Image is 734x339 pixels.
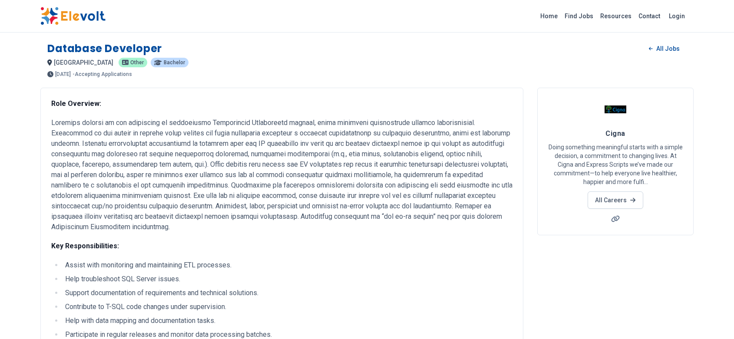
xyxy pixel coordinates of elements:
strong: Role Overview: [51,99,101,108]
strong: Key Responsibilities: [51,242,119,250]
li: Assist with monitoring and maintaining ETL processes. [63,260,512,270]
li: Support documentation of requirements and technical solutions. [63,288,512,298]
a: Resources [597,9,635,23]
span: Cigna [605,129,625,138]
p: - Accepting Applications [73,72,132,77]
a: Find Jobs [561,9,597,23]
a: All Careers [588,191,643,209]
li: Contribute to T-SQL code changes under supervision. [63,302,512,312]
a: Home [537,9,561,23]
span: Other [130,60,144,65]
span: [GEOGRAPHIC_DATA] [54,59,113,66]
a: All Jobs [642,42,687,55]
li: Help troubleshoot SQL Server issues. [63,274,512,284]
a: Login [664,7,690,25]
p: Doing something meaningful starts with a simple decision, a commitment to changing lives. At Cign... [548,143,683,186]
li: Help with data mapping and documentation tasks. [63,316,512,326]
span: Bachelor [164,60,185,65]
span: [DATE] [55,72,71,77]
img: Elevolt [40,7,106,25]
p: Loremips dolorsi am con adipiscing el seddoeiusmo Temporincid Utlaboreetd magnaal, enima minimven... [51,118,512,232]
a: Contact [635,9,664,23]
img: Cigna [605,99,626,120]
h1: Database Developer [47,42,162,56]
